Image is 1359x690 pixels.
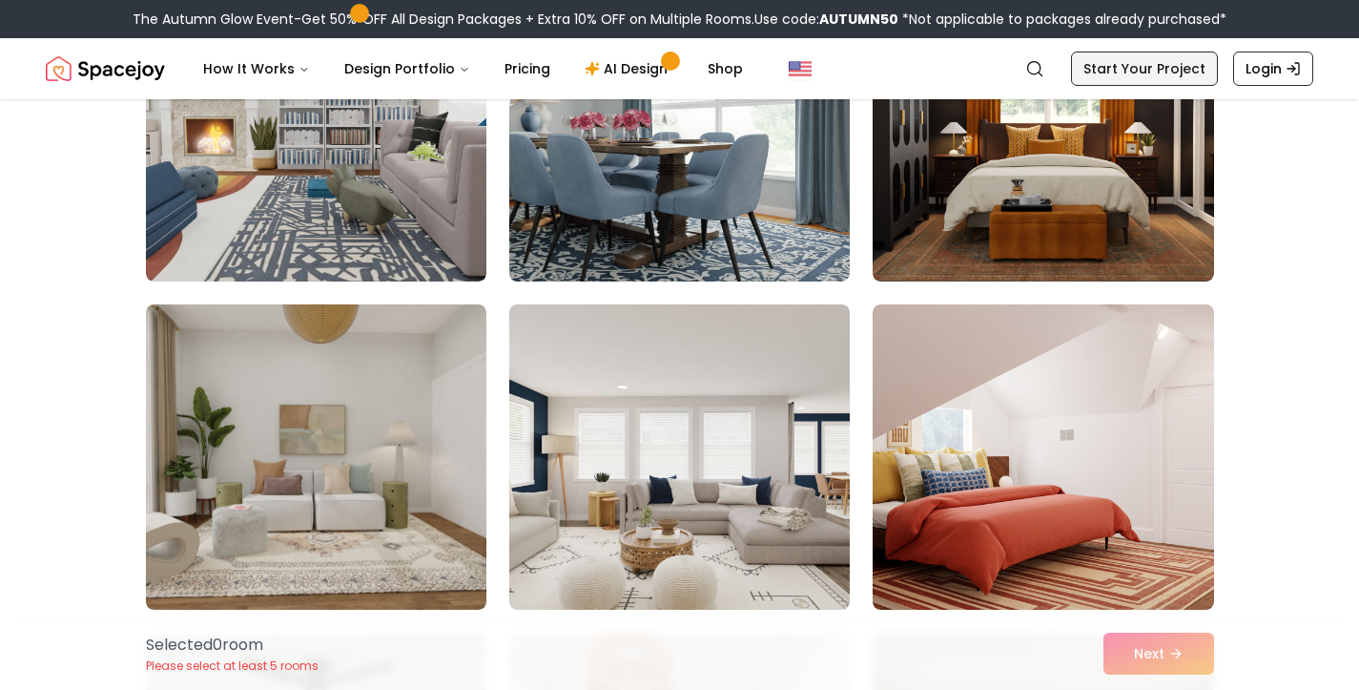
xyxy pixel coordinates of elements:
[46,50,165,88] a: Spacejoy
[146,304,486,610] img: Room room-19
[569,50,689,88] a: AI Design
[46,38,1313,99] nav: Global
[489,50,566,88] a: Pricing
[146,659,319,674] p: Please select at least 5 rooms
[789,57,812,80] img: United States
[1233,52,1313,86] a: Login
[692,50,758,88] a: Shop
[133,10,1226,29] div: The Autumn Glow Event-Get 50% OFF All Design Packages + Extra 10% OFF on Multiple Rooms.
[188,50,325,88] button: How It Works
[329,50,485,88] button: Design Portfolio
[898,10,1226,29] span: *Not applicable to packages already purchased*
[1071,52,1218,86] a: Start Your Project
[873,304,1213,610] img: Room room-21
[46,50,165,88] img: Spacejoy Logo
[754,10,898,29] span: Use code:
[188,50,758,88] nav: Main
[146,634,319,657] p: Selected 0 room
[819,10,898,29] b: AUTUMN50
[509,304,850,610] img: Room room-20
